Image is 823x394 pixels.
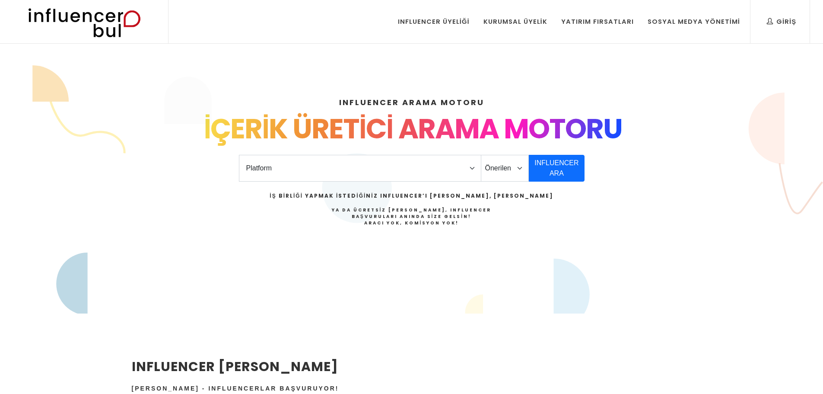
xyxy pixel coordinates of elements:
div: Influencer Üyeliği [398,17,470,26]
h4: INFLUENCER ARAMA MOTORU [132,96,692,108]
button: INFLUENCER ARA [529,155,584,182]
div: İÇERİK ÜRETİCİ ARAMA MOTORU [132,108,694,150]
h2: INFLUENCER [PERSON_NAME] [132,357,454,376]
div: Giriş [767,17,796,26]
div: Yatırım Fırsatları [561,17,634,26]
h4: Ya da Ücretsiz [PERSON_NAME], Influencer Başvuruları Anında Size Gelsin! [270,207,553,226]
strong: Aracı Yok, Komisyon Yok! [364,220,459,226]
div: Sosyal Medya Yönetimi [648,17,740,26]
h2: İş Birliği Yapmak İstediğiniz Influencer’ı [PERSON_NAME], [PERSON_NAME] [270,192,553,200]
div: Kurumsal Üyelik [483,17,547,26]
span: [PERSON_NAME] - Influencerlar Başvuruyor! [132,385,339,392]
